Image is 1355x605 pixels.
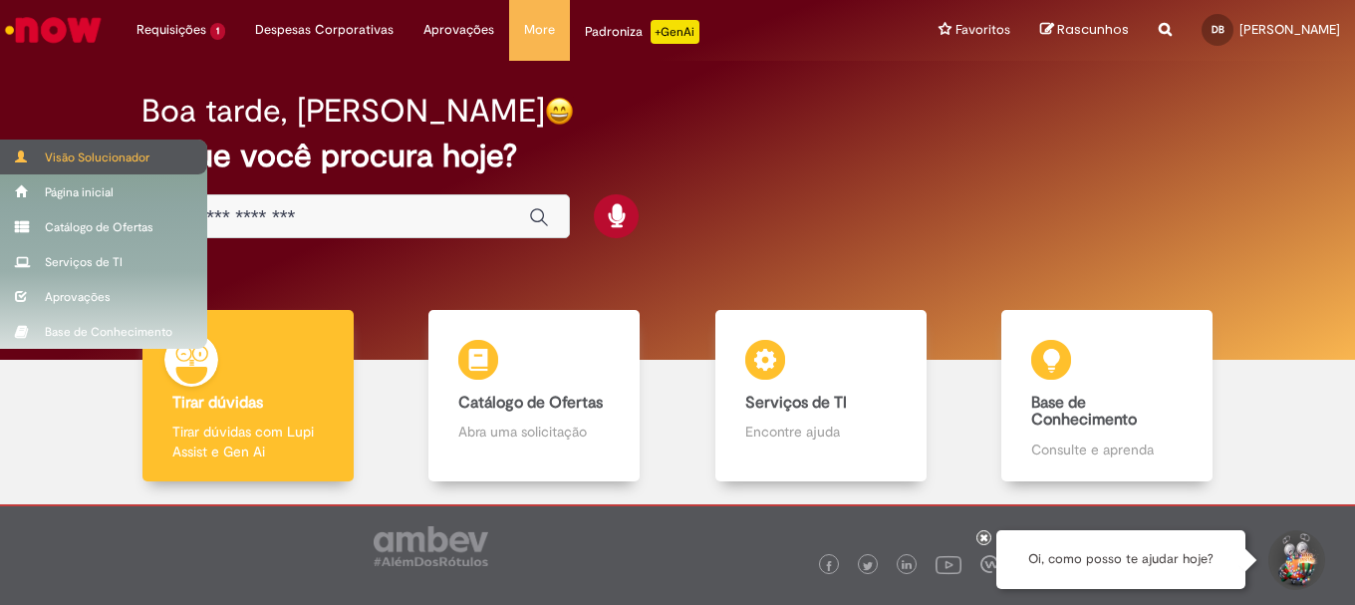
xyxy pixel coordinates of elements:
[141,94,545,129] h2: Boa tarde, [PERSON_NAME]
[172,393,263,413] b: Tirar dúvidas
[980,555,998,573] img: logo_footer_workplace.png
[651,20,699,44] p: +GenAi
[1239,21,1340,38] span: [PERSON_NAME]
[1212,23,1224,36] span: DB
[1057,20,1129,39] span: Rascunhos
[2,10,105,50] img: ServiceNow
[1265,530,1325,590] button: Iniciar Conversa de Suporte
[936,551,961,577] img: logo_footer_youtube.png
[524,20,555,40] span: More
[210,23,225,40] span: 1
[105,310,392,482] a: Tirar dúvidas Tirar dúvidas com Lupi Assist e Gen Ai
[996,530,1245,589] div: Oi, como posso te ajudar hoje?
[458,393,603,413] b: Catálogo de Ofertas
[902,560,912,572] img: logo_footer_linkedin.png
[545,97,574,126] img: happy-face.png
[172,422,324,461] p: Tirar dúvidas com Lupi Assist e Gen Ai
[374,526,488,566] img: logo_footer_ambev_rotulo_gray.png
[677,310,964,482] a: Serviços de TI Encontre ajuda
[964,310,1251,482] a: Base de Conhecimento Consulte e aprenda
[863,561,873,571] img: logo_footer_twitter.png
[458,422,610,442] p: Abra uma solicitação
[255,20,394,40] span: Despesas Corporativas
[1031,393,1137,431] b: Base de Conhecimento
[1040,21,1129,40] a: Rascunhos
[955,20,1010,40] span: Favoritos
[1031,440,1183,459] p: Consulte e aprenda
[423,20,494,40] span: Aprovações
[585,20,699,44] div: Padroniza
[824,561,834,571] img: logo_footer_facebook.png
[745,422,897,442] p: Encontre ajuda
[745,393,847,413] b: Serviços de TI
[392,310,678,482] a: Catálogo de Ofertas Abra uma solicitação
[136,20,206,40] span: Requisições
[141,139,1214,173] h2: O que você procura hoje?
